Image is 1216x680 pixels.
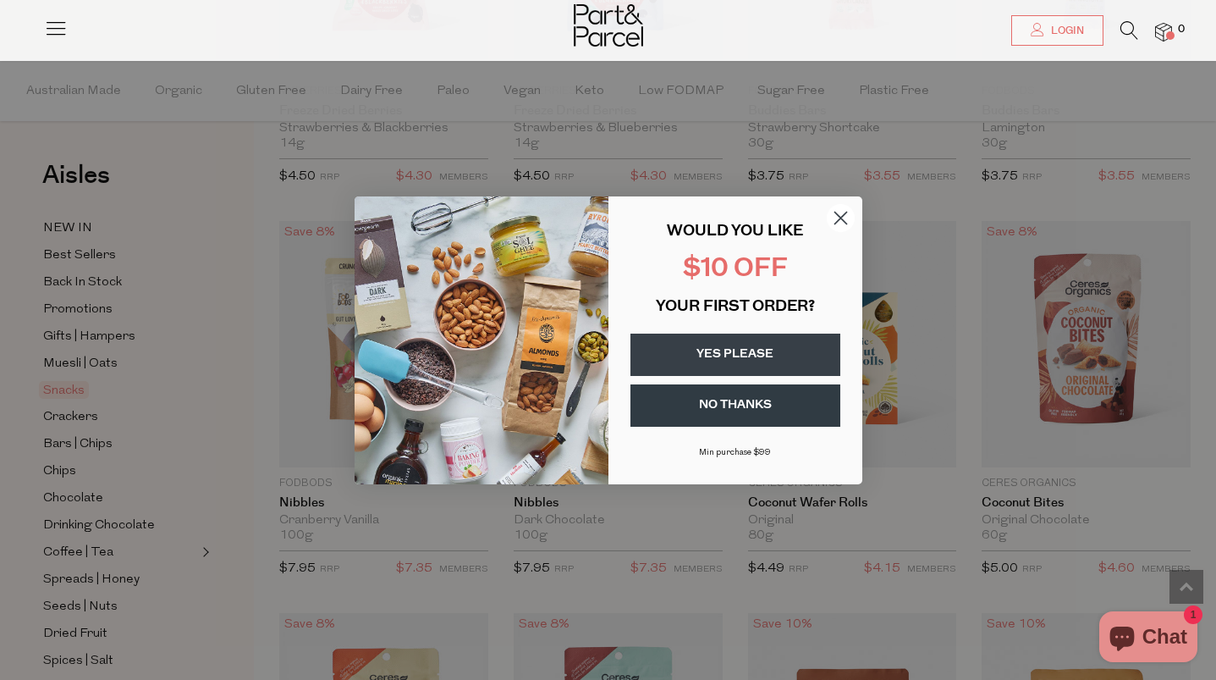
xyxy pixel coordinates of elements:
[1011,15,1103,46] a: Login
[683,257,788,283] span: $10 OFF
[1174,22,1189,37] span: 0
[667,224,803,240] span: WOULD YOU LIKE
[1047,24,1084,38] span: Login
[1155,23,1172,41] a: 0
[826,203,856,233] button: Close dialog
[630,384,840,427] button: NO THANKS
[355,196,608,484] img: 43fba0fb-7538-40bc-babb-ffb1a4d097bc.jpeg
[574,4,643,47] img: Part&Parcel
[630,334,840,376] button: YES PLEASE
[656,300,815,315] span: YOUR FIRST ORDER?
[699,448,771,457] span: Min purchase $99
[1094,611,1202,666] inbox-online-store-chat: Shopify online store chat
